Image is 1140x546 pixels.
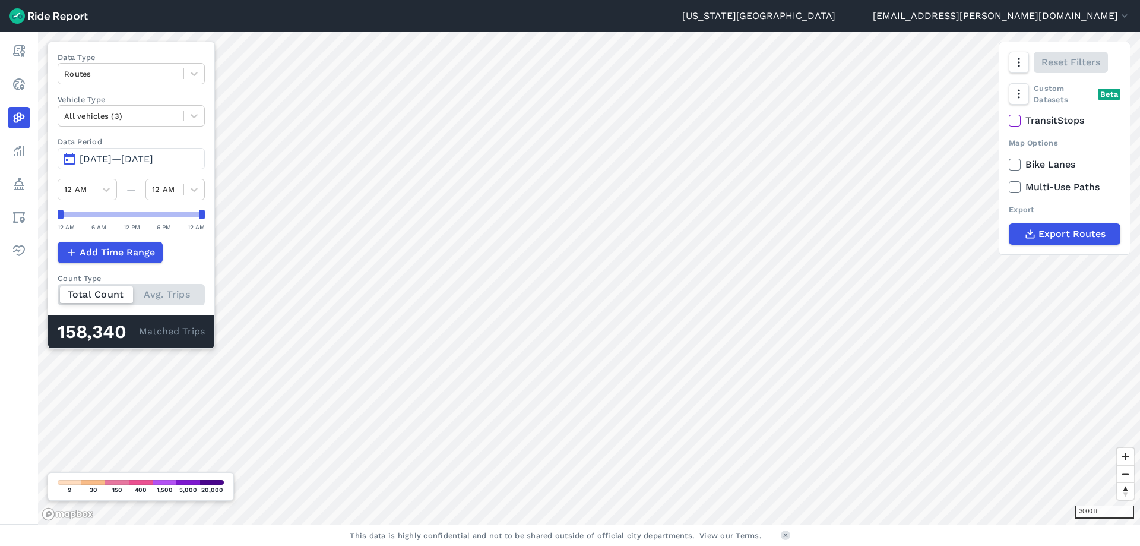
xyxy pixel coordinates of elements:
[48,315,214,348] div: Matched Trips
[157,222,171,232] div: 6 PM
[58,273,205,284] div: Count Type
[58,148,205,169] button: [DATE]—[DATE]
[1009,83,1120,105] div: Custom Datasets
[1117,448,1134,465] button: Zoom in
[188,222,205,232] div: 12 AM
[8,140,30,162] a: Analyze
[8,207,30,228] a: Areas
[91,222,106,232] div: 6 AM
[117,182,145,197] div: —
[1038,227,1106,241] span: Export Routes
[1009,113,1120,128] label: TransitStops
[1009,157,1120,172] label: Bike Lanes
[1117,465,1134,482] button: Zoom out
[80,245,155,260] span: Add Time Range
[58,52,205,63] label: Data Type
[1009,137,1120,149] div: Map Options
[8,107,30,128] a: Heatmaps
[42,507,94,521] a: Mapbox logo
[873,9,1130,23] button: [EMAIL_ADDRESS][PERSON_NAME][DOMAIN_NAME]
[1009,180,1120,194] label: Multi-Use Paths
[80,153,153,165] span: [DATE]—[DATE]
[58,324,139,340] div: 158,340
[58,242,163,263] button: Add Time Range
[8,173,30,195] a: Policy
[1034,52,1108,73] button: Reset Filters
[9,8,88,24] img: Ride Report
[699,530,762,541] a: View our Terms.
[38,32,1140,525] canvas: Map
[682,9,835,23] a: [US_STATE][GEOGRAPHIC_DATA]
[1009,204,1120,215] div: Export
[1041,55,1100,70] span: Reset Filters
[1117,482,1134,500] button: Reset bearing to north
[58,136,205,147] label: Data Period
[58,222,75,232] div: 12 AM
[8,40,30,62] a: Report
[1098,89,1120,100] div: Beta
[1075,506,1134,519] div: 3000 ft
[8,240,30,261] a: Health
[1009,223,1120,245] button: Export Routes
[8,74,30,95] a: Realtime
[123,222,140,232] div: 12 PM
[58,94,205,105] label: Vehicle Type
